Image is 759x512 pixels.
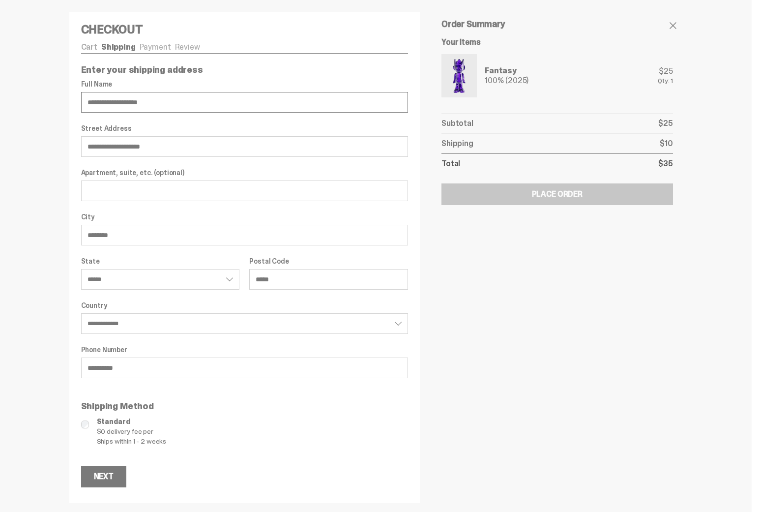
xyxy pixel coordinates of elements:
[441,38,672,46] h6: Your Items
[485,67,528,75] div: Fantasy
[485,77,528,85] div: 100% (2025)
[81,80,409,88] label: Full Name
[660,140,673,148] p: $10
[94,473,114,481] div: Next
[532,190,583,198] div: Place Order
[443,56,475,95] img: Yahoo-HG---1.png
[81,301,409,309] label: Country
[81,42,97,52] a: Cart
[658,160,673,168] p: $35
[81,24,409,35] h4: Checkout
[658,120,673,127] p: $25
[81,213,409,221] label: City
[81,124,409,132] label: Street Address
[81,65,409,74] p: Enter your shipping address
[101,42,136,52] a: Shipping
[658,77,672,84] div: Qty: 1
[441,183,672,205] button: Place Order
[81,169,409,177] label: Apartment, suite, etc. (optional)
[249,257,408,265] label: Postal Code
[97,417,409,426] span: Standard
[81,402,409,411] p: Shipping Method
[441,20,672,29] h5: Order Summary
[81,346,409,354] label: Phone Number
[441,120,473,127] p: Subtotal
[81,257,240,265] label: State
[97,426,409,436] span: $0 delivery fee per
[658,67,672,75] div: $25
[81,466,126,487] button: Next
[441,140,473,148] p: Shipping
[97,436,409,446] span: Ships within 1 - 2 weeks
[441,160,460,168] p: Total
